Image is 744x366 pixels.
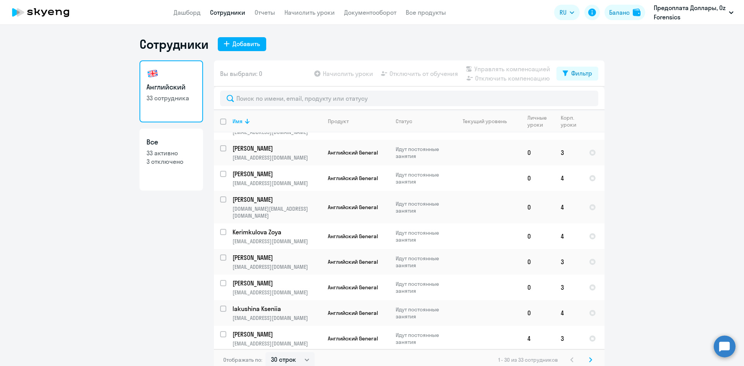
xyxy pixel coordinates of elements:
[554,5,580,20] button: RU
[561,114,582,128] div: Корп. уроки
[232,279,321,287] a: [PERSON_NAME]
[232,228,321,236] a: Kerimkulova Zoya
[328,309,378,316] span: Английский General
[232,238,321,245] p: [EMAIL_ADDRESS][DOMAIN_NAME]
[521,140,555,165] td: 0
[561,114,577,128] div: Корп. уроки
[220,69,262,78] span: Вы выбрали: 0
[232,330,320,339] p: [PERSON_NAME]
[232,195,321,204] a: [PERSON_NAME]
[555,140,583,165] td: 3
[139,36,208,52] h1: Сотрудники
[139,60,203,122] a: Английский33 сотрудника
[560,8,567,17] span: RU
[255,9,275,16] a: Отчеты
[521,275,555,300] td: 0
[396,146,449,160] p: Идут постоянные занятия
[344,9,396,16] a: Документооборот
[604,5,645,20] button: Балансbalance
[328,175,378,182] span: Английский General
[146,137,196,147] h3: Все
[232,289,321,296] p: [EMAIL_ADDRESS][DOMAIN_NAME]
[521,223,555,249] td: 0
[521,326,555,351] td: 4
[555,165,583,191] td: 4
[555,275,583,300] td: 3
[232,180,321,187] p: [EMAIL_ADDRESS][DOMAIN_NAME]
[556,67,598,81] button: Фильтр
[146,149,196,157] p: 33 активно
[232,228,320,236] p: Kerimkulova Zoya
[232,205,321,219] p: [DOMAIN_NAME][EMAIL_ADDRESS][DOMAIN_NAME]
[521,249,555,275] td: 0
[284,9,335,16] a: Начислить уроки
[174,9,201,16] a: Дашборд
[218,37,266,51] button: Добавить
[232,314,321,321] p: [EMAIL_ADDRESS][DOMAIN_NAME]
[232,279,320,287] p: [PERSON_NAME]
[232,118,243,125] div: Имя
[633,9,641,16] img: balance
[396,229,449,243] p: Идут постоянные занятия
[146,67,159,80] img: english
[232,195,320,204] p: [PERSON_NAME]
[396,332,449,345] p: Идут постоянные занятия
[223,356,262,363] span: Отображать по:
[521,191,555,223] td: 0
[232,253,321,262] a: [PERSON_NAME]
[396,118,449,125] div: Статус
[555,326,583,351] td: 3
[139,129,203,191] a: Все33 активно3 отключено
[396,280,449,294] p: Идут постоянные занятия
[406,9,446,16] a: Все продукты
[396,306,449,320] p: Идут постоянные занятия
[232,330,321,339] a: [PERSON_NAME]
[232,118,321,125] div: Имя
[232,144,320,153] p: [PERSON_NAME]
[555,300,583,326] td: 4
[555,223,583,249] td: 4
[232,170,320,178] p: [PERSON_NAME]
[463,118,507,125] div: Текущий уровень
[328,149,378,156] span: Английский General
[232,154,321,161] p: [EMAIL_ADDRESS][DOMAIN_NAME]
[396,171,449,185] p: Идут постоянные занятия
[328,335,378,342] span: Английский General
[396,118,412,125] div: Статус
[328,118,389,125] div: Продукт
[328,118,349,125] div: Продукт
[328,258,378,265] span: Английский General
[232,304,320,313] p: Iakushina Kseniia
[232,304,321,313] a: Iakushina Kseniia
[396,255,449,269] p: Идут постоянные занятия
[609,8,630,17] div: Баланс
[527,114,549,128] div: Личные уроки
[232,39,260,48] div: Добавить
[232,263,321,270] p: [EMAIL_ADDRESS][DOMAIN_NAME]
[555,191,583,223] td: 4
[654,3,726,22] p: Предоплата Доллары, Oz Forensics
[521,300,555,326] td: 0
[455,118,521,125] div: Текущий уровень
[650,3,737,22] button: Предоплата Доллары, Oz Forensics
[232,340,321,347] p: [EMAIL_ADDRESS][DOMAIN_NAME]
[571,69,592,78] div: Фильтр
[328,204,378,211] span: Английский General
[498,356,558,363] span: 1 - 30 из 33 сотрудников
[396,200,449,214] p: Идут постоянные занятия
[232,253,320,262] p: [PERSON_NAME]
[521,165,555,191] td: 0
[146,82,196,92] h3: Английский
[232,144,321,153] a: [PERSON_NAME]
[210,9,245,16] a: Сотрудники
[555,249,583,275] td: 3
[146,157,196,166] p: 3 отключено
[527,114,554,128] div: Личные уроки
[220,91,598,106] input: Поиск по имени, email, продукту или статусу
[232,170,321,178] a: [PERSON_NAME]
[146,94,196,102] p: 33 сотрудника
[328,284,378,291] span: Английский General
[328,233,378,240] span: Английский General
